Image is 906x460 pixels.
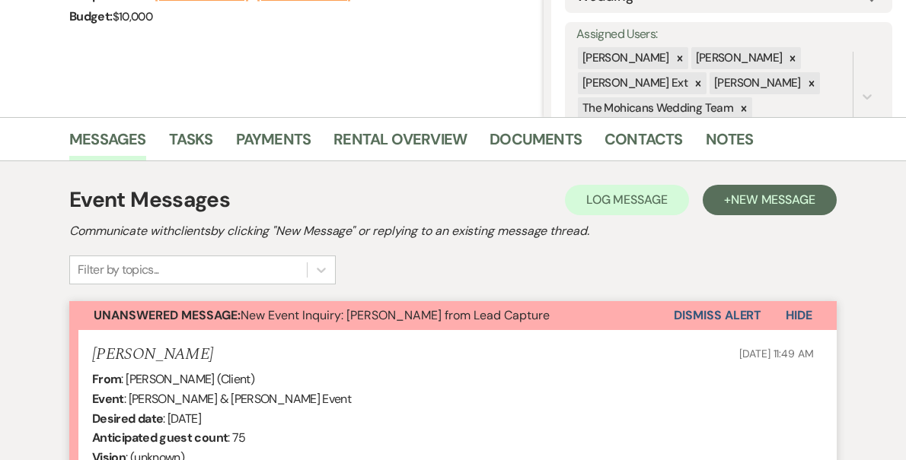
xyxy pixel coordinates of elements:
span: Hide [786,307,812,323]
button: Unanswered Message:New Event Inquiry: [PERSON_NAME] from Lead Capture [69,301,674,330]
h2: Communicate with clients by clicking "New Message" or replying to an existing message thread. [69,222,837,240]
a: Contacts [605,127,683,160]
a: Messages [69,127,146,160]
div: [PERSON_NAME] [691,47,785,69]
a: Rental Overview [333,127,467,160]
a: Payments [236,127,311,160]
b: Anticipated guest count [92,430,228,446]
div: [PERSON_NAME] [710,72,803,94]
button: Log Message [565,185,689,215]
div: The Mohicans Wedding Team [578,97,735,119]
a: Notes [706,127,754,160]
strong: Unanswered Message: [94,307,241,323]
span: [DATE] 11:49 AM [739,347,814,360]
h5: [PERSON_NAME] [92,345,213,364]
label: Assigned Users: [576,24,881,46]
button: +New Message [703,185,837,215]
button: Hide [761,301,837,330]
a: Documents [490,127,582,160]
b: Desired date [92,411,163,427]
button: Dismiss Alert [674,301,761,330]
span: $10,000 [113,9,153,24]
span: Log Message [586,192,668,208]
h1: Event Messages [69,184,230,216]
div: [PERSON_NAME] Ext [578,72,690,94]
span: New Event Inquiry: [PERSON_NAME] from Lead Capture [94,307,550,323]
b: Event [92,391,124,407]
div: Filter by topics... [78,261,159,279]
span: Budget: [69,8,113,24]
a: Tasks [169,127,213,160]
div: [PERSON_NAME] [578,47,672,69]
b: From [92,371,121,387]
span: New Message [731,192,815,208]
